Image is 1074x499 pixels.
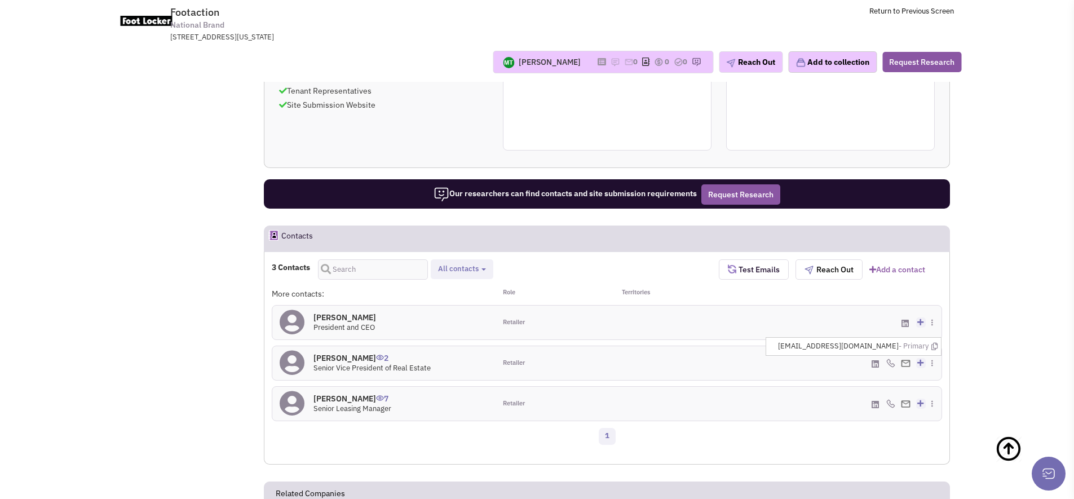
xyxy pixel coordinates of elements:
span: National Brand [170,19,224,31]
input: Search [318,259,428,280]
div: [STREET_ADDRESS][US_STATE] [170,32,465,43]
img: Email%20Icon.png [901,360,911,367]
button: Reach Out [795,259,863,280]
div: Territories [607,288,719,299]
img: icon-researcher-20.png [434,187,449,202]
a: 1 [599,428,616,445]
div: More contacts: [272,288,495,299]
h4: [PERSON_NAME] [313,394,391,404]
p: Site Submission Website [279,99,488,111]
span: 0 [665,57,669,67]
span: President and CEO [313,323,375,332]
button: Add to collection [788,51,877,73]
div: Role [496,288,607,299]
button: Test Emails [719,259,789,280]
a: Add a contact [869,264,925,275]
span: 7 [376,385,388,404]
img: icon-phone.png [886,359,895,368]
span: Test Emails [736,264,780,275]
span: Senior Leasing Manager [313,404,391,413]
button: All contacts [435,263,489,275]
img: icon-UserInteraction.png [376,395,384,401]
span: Senior Vice President of Real Estate [313,363,431,373]
div: [PERSON_NAME] [519,56,581,68]
img: icon-UserInteraction.png [376,355,384,360]
span: - Primary [899,341,929,352]
button: Reach Out [719,51,783,73]
img: icon-collection-lavender.png [795,58,806,68]
span: Our researchers can find contacts and site submission requirements [434,188,697,198]
img: icon-note.png [611,58,620,67]
h4: [PERSON_NAME] [313,312,376,323]
span: Footaction [170,6,219,19]
span: Retailer [503,399,525,408]
button: Request Research [701,184,780,205]
h4: [PERSON_NAME] [313,353,431,363]
img: Email%20Icon.png [901,400,911,408]
span: [EMAIL_ADDRESS][DOMAIN_NAME] [778,341,938,352]
h2: Contacts [281,226,313,251]
img: icon-phone.png [886,399,895,408]
h4: 3 Contacts [272,262,310,272]
img: plane.png [726,59,735,68]
img: TaskCount.png [674,58,683,67]
img: icon-email-active-16.png [624,58,633,67]
a: Return to Previous Screen [869,6,954,16]
a: Back To Top [995,424,1051,497]
p: Tenant Representatives [279,85,488,96]
button: Request Research [882,52,961,72]
img: plane.png [805,266,814,275]
span: Retailer [503,318,525,327]
img: research-icon.png [692,58,701,67]
span: All contacts [438,264,479,273]
img: icon-dealamount.png [654,58,663,67]
span: 0 [633,57,638,67]
span: 0 [683,57,687,67]
span: 2 [376,345,388,363]
span: Retailer [503,359,525,368]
